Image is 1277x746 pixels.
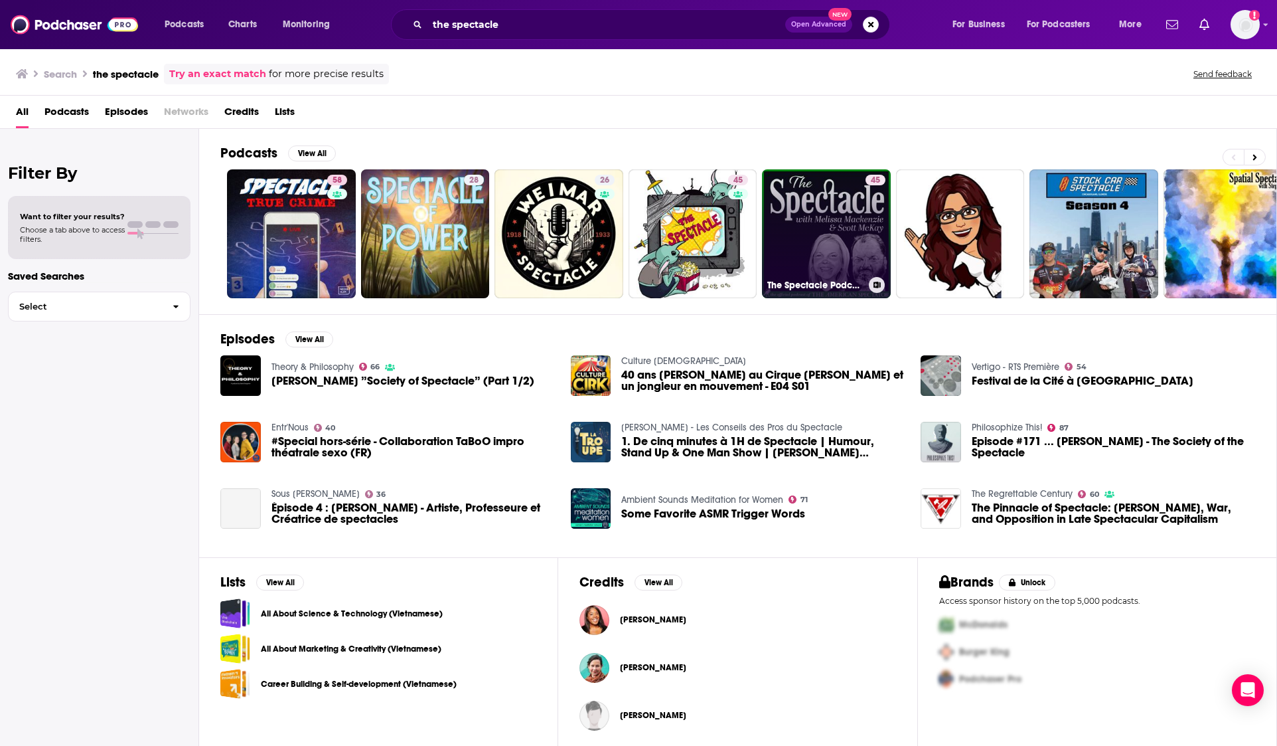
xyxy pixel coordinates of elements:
a: 60 [1078,490,1099,498]
button: View All [288,145,336,161]
span: 1. De cinq minutes à 1H de Spectacle | Humour, Stand Up & One Man Show | [PERSON_NAME] #Spectacle... [621,436,905,458]
a: Charts [220,14,265,35]
span: 60 [1090,492,1099,498]
button: open menu [155,14,221,35]
a: 40 ans de rêves au Cirque Arlette Gruss et un jongleur en mouvement - E04 S01 [621,369,905,392]
a: The Pinnacle of Spectacle: Trump, War, and Opposition in Late Spectacular Capitalism [972,502,1255,525]
a: Podcasts [44,101,89,128]
span: The Pinnacle of Spectacle: [PERSON_NAME], War, and Opposition in Late Spectacular Capitalism [972,502,1255,525]
a: PodcastsView All [220,145,336,161]
a: 66 [359,363,380,371]
a: The Regrettable Century [972,488,1073,500]
span: Networks [164,101,208,128]
a: Episode #171 ... Guy Debord - The Society of the Spectacle [972,436,1255,458]
span: 87 [1059,425,1069,431]
a: Episode #171 ... Guy Debord - The Society of the Spectacle [921,422,961,462]
a: Guy Debord’s ”Society of Spectacle” (Part 1/2) [271,375,534,387]
span: 45 [871,174,880,187]
img: First Pro Logo [934,611,959,638]
span: New [828,8,852,21]
span: [PERSON_NAME] [620,614,686,625]
a: #Special hors-série - Collaboration TaBoO impro théatrale sexo (FR) [271,436,555,458]
a: Culture Cirk [621,355,746,367]
span: [PERSON_NAME] ”Society of Spectacle” (Part 1/2) [271,375,534,387]
span: 54 [1077,364,1087,370]
a: 40 ans de rêves au Cirque Arlette Gruss et un jongleur en mouvement - E04 S01 [571,355,611,396]
span: 36 [376,492,386,498]
span: Burger King [959,646,1010,658]
img: #Special hors-série - Collaboration TaBoO impro théatrale sexo (FR) [220,422,261,462]
a: Ambient Sounds Meditation for Women [621,494,783,506]
button: Matt TompkinsMatt Tompkins [579,694,895,737]
button: open menu [943,14,1021,35]
button: Show profile menu [1231,10,1260,39]
a: All About Marketing & Creativity (Vietnamese) [220,634,250,664]
h2: Episodes [220,331,275,347]
img: Lucy Medlycott [579,653,609,683]
img: Festival de la Cité à Lausanne [921,355,961,396]
h3: The Spectacle Podcast: The Official Podcast of The American Spectator [767,280,864,291]
span: Episode #171 ... [PERSON_NAME] - The Society of the Spectacle [972,436,1255,458]
span: 28 [469,174,479,187]
a: LA TROUPE - Les Conseils des Pros du Spectacle [621,422,842,433]
a: Festival de la Cité à Lausanne [972,375,1193,387]
a: CreditsView All [579,574,682,591]
svg: Add a profile image [1249,10,1260,21]
a: The Pinnacle of Spectacle: Trump, War, and Opposition in Late Spectacular Capitalism [921,488,961,529]
span: for more precise results [269,66,384,82]
a: 45The Spectacle Podcast: The Official Podcast of The American Spectator [762,169,891,298]
img: Third Pro Logo [934,666,959,693]
img: Mariah Smith [579,605,609,635]
a: Épisode 4 : Emma Mylan - Artiste, Professeure et Créatrice de spectacles [220,488,261,529]
a: Theory & Philosophy [271,361,354,373]
span: McDonalds [959,619,1008,630]
a: EpisodesView All [220,331,333,347]
span: Monitoring [283,15,330,34]
h2: Brands [939,574,994,591]
a: Lists [275,101,295,128]
a: 1. De cinq minutes à 1H de Spectacle | Humour, Stand Up & One Man Show | Florian Guérin #Spectacl... [621,436,905,458]
a: Podchaser - Follow, Share and Rate Podcasts [11,12,138,37]
a: 45 [728,175,748,185]
h3: Search [44,68,77,80]
a: 26 [494,169,623,298]
span: Podchaser Pro [959,674,1021,685]
a: Career Building & Self-development (Vietnamese) [220,669,250,699]
div: Search podcasts, credits, & more... [404,9,903,40]
a: All [16,101,29,128]
p: Saved Searches [8,270,190,282]
a: Career Building & Self-development (Vietnamese) [261,677,457,692]
h3: the spectacle [93,68,159,80]
div: Open Intercom Messenger [1232,674,1264,706]
span: 66 [370,364,380,370]
span: [PERSON_NAME] [620,662,686,673]
span: 71 [800,497,808,503]
span: Logged in as mresewehr [1231,10,1260,39]
button: Lucy MedlycottLucy Medlycott [579,646,895,689]
a: Try an exact match [169,66,266,82]
button: Send feedback [1189,68,1256,80]
a: 87 [1047,424,1069,432]
a: All About Science & Technology (Vietnamese) [261,606,443,621]
span: [PERSON_NAME] [620,710,686,721]
span: 40 ans [PERSON_NAME] au Cirque [PERSON_NAME] et un jongleur en mouvement - E04 S01 [621,369,905,392]
a: 54 [1065,363,1087,371]
span: More [1119,15,1142,34]
a: All About Science & Technology (Vietnamese) [220,599,250,628]
img: Matt Tompkins [579,701,609,731]
a: Guy Debord’s ”Society of Spectacle” (Part 1/2) [220,355,261,396]
img: Second Pro Logo [934,638,959,666]
button: Unlock [999,575,1055,591]
img: User Profile [1231,10,1260,39]
a: Sous les Strass [271,488,360,500]
a: Credits [224,101,259,128]
button: Select [8,292,190,322]
button: Mariah SmithMariah Smith [579,599,895,641]
button: View All [285,331,333,347]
